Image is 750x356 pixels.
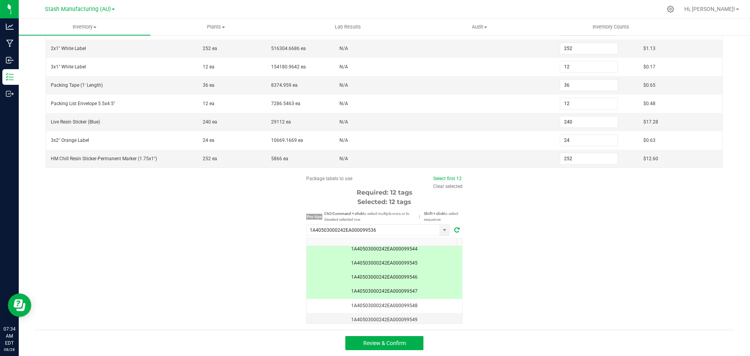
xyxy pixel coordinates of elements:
span: N/A [339,82,348,88]
div: 1A40503000242EA000099549 [311,316,457,324]
span: $17.28 [643,119,658,125]
p: 08/28 [4,347,15,352]
span: Audit [414,23,545,30]
span: HM Chill Resin Sticker-Permanent Marker (1.75x1") [51,156,157,161]
span: $0.17 [643,64,655,70]
a: Clear selected [433,184,462,189]
span: Live Resin Sticker (Blue) [51,119,100,125]
span: N/A [339,101,348,106]
span: 7286.5463 ea [271,101,300,106]
span: Packing List Envelope 5.5x4.5" [51,101,115,106]
span: N/A [339,64,348,70]
span: 3x1" White Label [51,64,86,70]
span: Inventory Counts [582,23,640,30]
span: Package labels to use [306,176,352,181]
span: 29112 ea [271,119,291,125]
span: $0.48 [643,101,655,106]
span: to select sequence [424,211,458,222]
span: Inventory [19,23,150,30]
span: N/A [339,46,348,51]
span: $1.13 [643,46,655,51]
a: Audit [414,19,545,35]
span: 10669.1669 ea [271,138,303,143]
span: 3x2" Orange Label [51,138,89,143]
strong: Ctrl/Command + click [324,211,363,216]
span: Hi, [PERSON_NAME]! [684,6,735,12]
input: Search Tags [307,225,439,236]
div: 1A40503000242EA000099546 [311,274,457,281]
span: $12.60 [643,156,658,161]
span: 36 ea [203,82,214,88]
span: 252 ea [203,156,217,161]
inline-svg: Manufacturing [6,39,14,47]
span: 12 ea [203,101,214,106]
div: 1A40503000242EA000099544 [311,245,457,253]
span: 154180.9642 ea [271,64,306,70]
span: Stash Manufacturing (AU) [45,6,111,13]
div: Manage settings [666,5,675,13]
inline-svg: Inventory [6,73,14,81]
span: to select multiple rows or to deselect selected row [324,211,409,222]
a: Select first 12 [433,176,462,181]
span: N/A [339,138,348,143]
a: Inventory [19,19,150,35]
span: N/A [339,156,348,161]
iframe: Resource center [8,293,31,317]
div: 1A40503000242EA000099547 [311,288,457,295]
span: Review & Confirm [363,340,406,346]
span: Plants [151,23,282,30]
div: Selected: 12 tags [306,197,462,207]
p: 07:34 AM EDT [4,326,15,347]
span: 516304.6686 ea [271,46,306,51]
span: $0.65 [643,82,655,88]
span: Lab Results [324,23,371,30]
strong: Shift + click [424,211,444,216]
a: Lab Results [282,19,414,35]
span: Packing Tape (1' Length) [51,82,103,88]
inline-svg: Analytics [6,23,14,30]
button: Review & Confirm [345,336,423,350]
span: 240 ea [203,119,217,125]
span: 24 ea [203,138,214,143]
div: Required: 12 tags [306,188,462,197]
span: 2x1" White Label [51,46,86,51]
span: Refresh tags [452,225,462,235]
span: | [415,214,424,220]
a: Plants [150,19,282,35]
span: 8374.959 ea [271,82,298,88]
inline-svg: Outbound [6,90,14,98]
span: $0.63 [643,138,655,143]
span: 12 ea [203,64,214,70]
div: 1A40503000242EA000099548 [311,302,457,309]
span: 5866 ea [271,156,288,161]
span: N/A [339,119,348,125]
a: Inventory Counts [545,19,677,35]
span: 252 ea [203,46,217,51]
div: 1A40503000242EA000099545 [311,259,457,267]
inline-svg: Inbound [6,56,14,64]
span: Pro tips [306,214,322,220]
